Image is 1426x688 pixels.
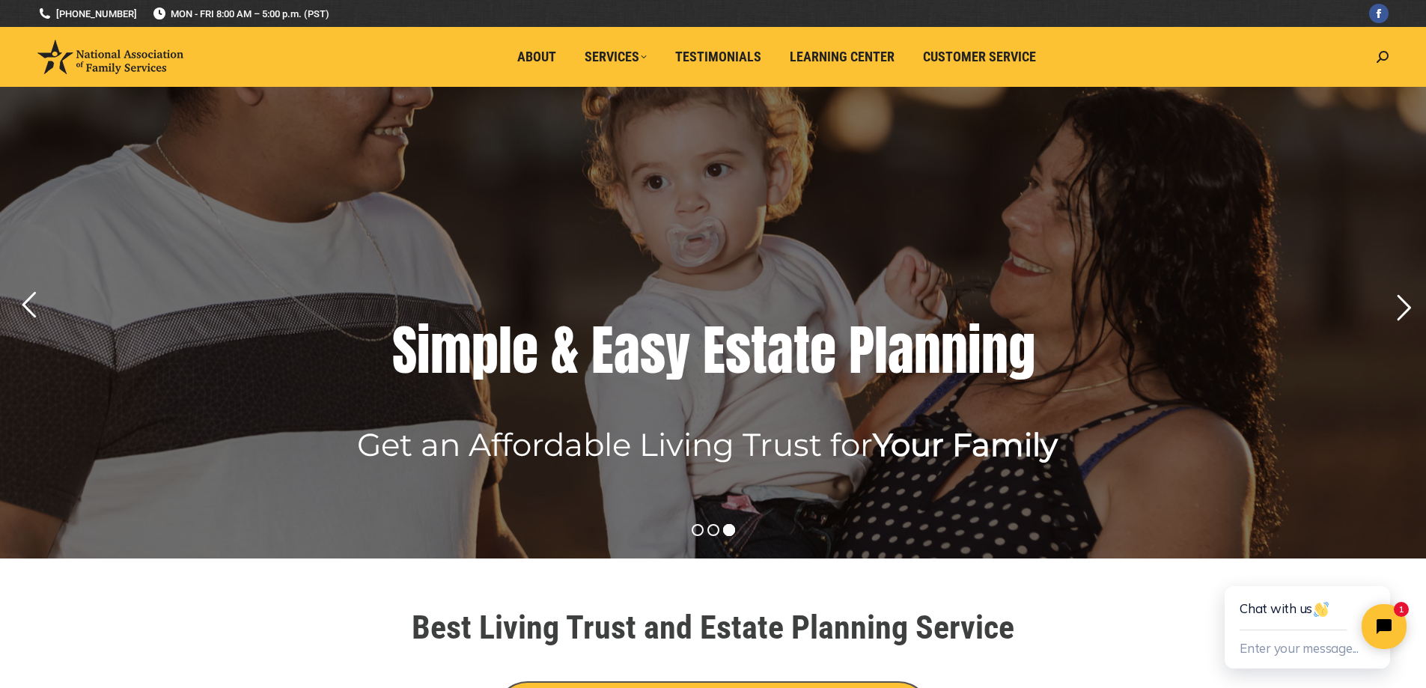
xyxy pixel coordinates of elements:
div: n [941,320,968,380]
a: Testimonials [665,43,772,71]
a: About [507,43,567,71]
div: l [499,320,512,380]
span: Customer Service [923,49,1036,65]
div: & [551,320,579,380]
div: e [810,320,836,380]
h1: Best Living Trust and Estate Planning Service [294,611,1133,644]
div: a [614,320,640,380]
span: About [517,49,556,65]
span: MON - FRI 8:00 AM – 5:00 p.m. (PST) [152,7,329,21]
div: l [874,320,888,380]
b: Your Family [873,425,1058,464]
div: s [640,320,665,380]
div: g [1008,320,1035,380]
div: E [591,320,614,380]
span: Testimonials [675,49,761,65]
div: p [472,320,499,380]
div: S [392,320,417,380]
div: n [981,320,1008,380]
a: Customer Service [912,43,1046,71]
div: a [767,320,793,380]
span: Learning Center [790,49,895,65]
div: P [849,320,874,380]
div: s [725,320,751,380]
a: [PHONE_NUMBER] [37,7,137,21]
div: i [417,320,430,380]
iframe: Tidio Chat [1191,538,1426,688]
a: Learning Center [779,43,905,71]
div: i [968,320,981,380]
a: Facebook page opens in new window [1369,4,1389,23]
div: E [703,320,725,380]
img: National Association of Family Services [37,40,183,74]
rs-layer: Get an Affordable Living Trust for [357,431,1058,458]
div: e [512,320,538,380]
div: t [793,320,810,380]
div: a [888,320,914,380]
div: m [430,320,472,380]
span: Services [585,49,647,65]
div: n [914,320,941,380]
div: y [665,320,690,380]
div: t [751,320,767,380]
